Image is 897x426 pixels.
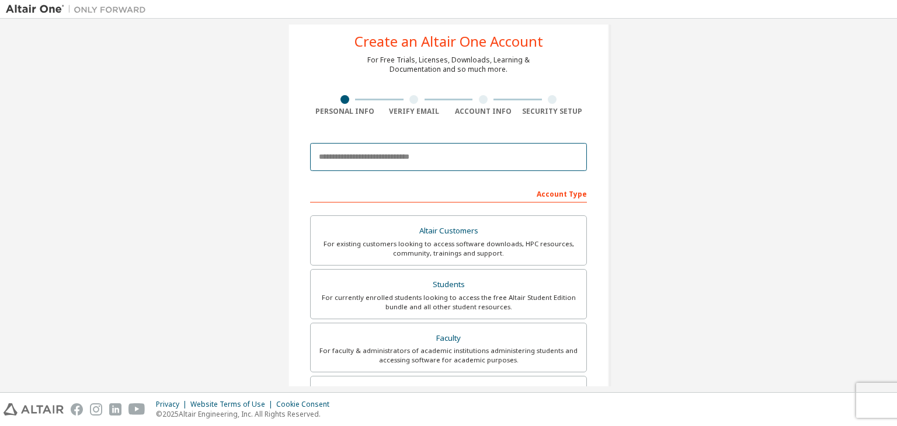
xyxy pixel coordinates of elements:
[318,330,579,347] div: Faculty
[71,403,83,415] img: facebook.svg
[380,107,449,116] div: Verify Email
[4,403,64,415] img: altair_logo.svg
[6,4,152,15] img: Altair One
[310,107,380,116] div: Personal Info
[318,239,579,258] div: For existing customers looking to access software downloads, HPC resources, community, trainings ...
[318,223,579,239] div: Altair Customers
[156,400,190,409] div: Privacy
[354,34,543,48] div: Create an Altair One Account
[318,277,579,293] div: Students
[318,293,579,312] div: For currently enrolled students looking to access the free Altair Student Edition bundle and all ...
[367,55,530,74] div: For Free Trials, Licenses, Downloads, Learning & Documentation and so much more.
[156,409,336,419] p: © 2025 Altair Engineering, Inc. All Rights Reserved.
[318,383,579,400] div: Everyone else
[448,107,518,116] div: Account Info
[318,346,579,365] div: For faculty & administrators of academic institutions administering students and accessing softwa...
[190,400,276,409] div: Website Terms of Use
[518,107,587,116] div: Security Setup
[276,400,336,409] div: Cookie Consent
[90,403,102,415] img: instagram.svg
[128,403,145,415] img: youtube.svg
[109,403,121,415] img: linkedin.svg
[310,184,587,202] div: Account Type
